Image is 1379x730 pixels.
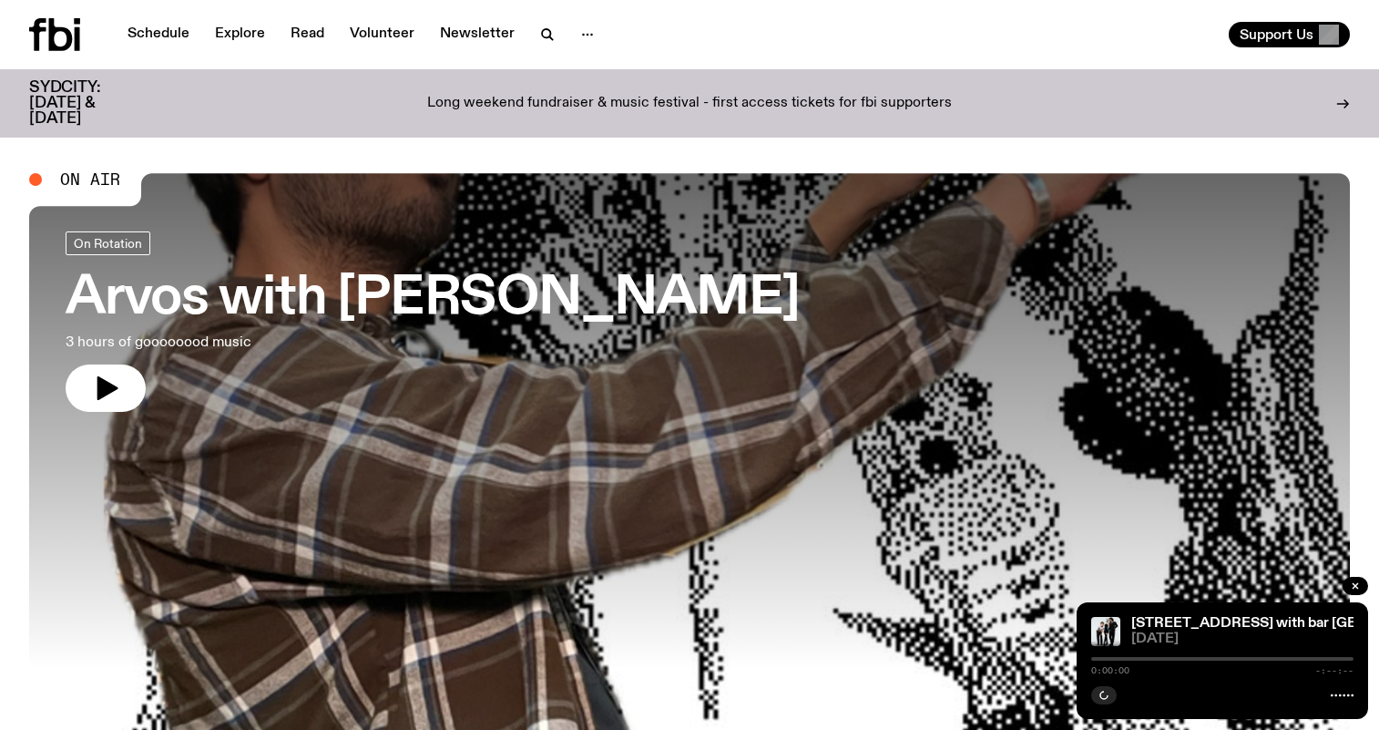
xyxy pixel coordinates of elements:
a: Explore [204,22,276,47]
a: Schedule [117,22,200,47]
a: On Rotation [66,231,150,255]
span: Support Us [1240,26,1313,43]
a: Volunteer [339,22,425,47]
span: [DATE] [1131,632,1353,646]
a: Newsletter [429,22,526,47]
h3: SYDCITY: [DATE] & [DATE] [29,80,146,127]
button: Support Us [1229,22,1350,47]
span: 0:00:00 [1091,666,1129,675]
a: Read [280,22,335,47]
a: Arvos with [PERSON_NAME]3 hours of goooooood music [66,231,800,412]
p: Long weekend fundraiser & music festival - first access tickets for fbi supporters [427,96,952,112]
span: -:--:-- [1315,666,1353,675]
span: On Rotation [74,236,142,250]
p: 3 hours of goooooood music [66,332,532,354]
span: On Air [60,171,120,188]
h3: Arvos with [PERSON_NAME] [66,273,800,324]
